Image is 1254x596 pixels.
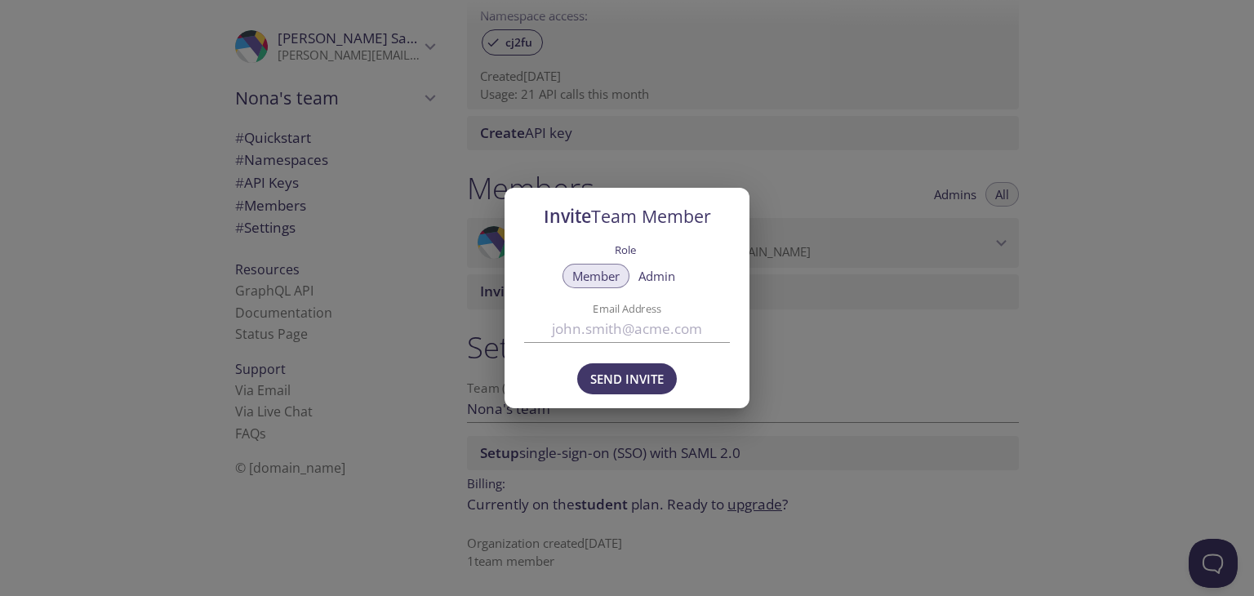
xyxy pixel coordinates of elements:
button: Member [563,264,629,288]
button: Send Invite [577,363,677,394]
button: Admin [629,264,685,288]
label: Email Address [550,304,705,314]
span: Invite [544,204,711,228]
input: john.smith@acme.com [524,315,730,342]
label: Role [615,238,636,260]
span: Send Invite [590,368,664,389]
span: Team Member [591,204,711,228]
